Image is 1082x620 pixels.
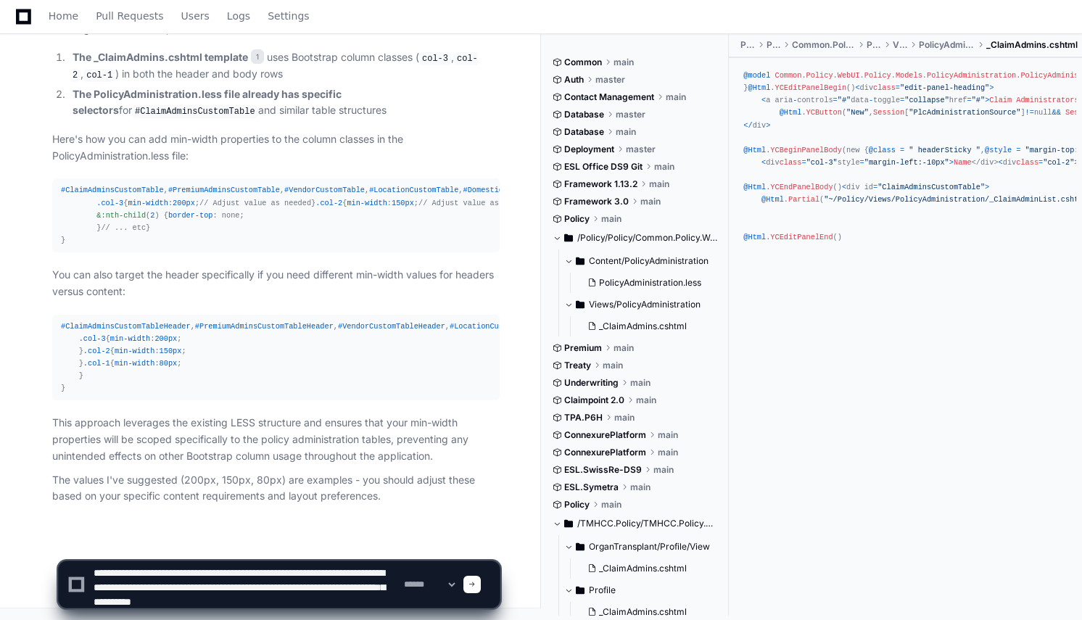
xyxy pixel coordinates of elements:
span: #DomesticReimbursementCustomTable [463,186,611,194]
span: @Html [743,233,766,241]
span: @style [985,146,1012,154]
span: Claimpoint 2.0 [564,394,624,406]
span: ESL Office DS9 Git [564,161,643,173]
span: "margin-left:-10px" [864,158,949,167]
span: class [780,158,802,167]
p: The values I've suggested (200px, 150px, 80px) are examples - you should adjust these based on yo... [52,472,500,505]
span: .col-2 [315,199,342,207]
span: < [842,183,846,191]
span: Settings [268,12,309,20]
span: YCBeginPanelBody [770,146,842,154]
span: > [985,96,989,104]
span: main [636,394,656,406]
span: main [601,213,621,225]
span: Views [893,39,907,51]
p: This approach leverages the existing LESS structure and ensures that your min-width properties wi... [52,415,500,464]
span: > [1074,158,1078,167]
span: Treaty [564,360,591,371]
p: Here's how you can add min-width properties to the column classes in the PolicyAdministration.les... [52,131,500,165]
button: /TMHCC.Policy/TMHCC.Policy.WebUi.v1/Policy/Views [553,512,718,535]
span: Policy [564,499,590,511]
span: Logs [227,12,250,20]
li: for and similar table structures [68,86,500,120]
span: main [658,429,678,441]
span: .col-3 [79,334,106,343]
span: " headerSticky " [909,146,980,154]
span: main [658,447,678,458]
span: > [989,83,994,92]
span: @Html [743,183,766,191]
span: & [96,211,101,220]
span: "#" [838,96,851,104]
span: @model [743,71,770,80]
span: ConnexurePlatform [564,429,646,441]
span: main [601,499,621,511]
span: && [1052,108,1061,117]
span: "PlcAdministrationSource" [909,108,1020,117]
span: class [873,83,896,92]
span: Framework 3.0 [564,196,629,207]
span: @Html [743,146,766,154]
span: Framework 1.13.2 [564,178,637,190]
span: main [614,57,634,68]
span: "col-3" [806,158,838,167]
span: 150px [160,347,182,355]
span: Policy [864,71,891,80]
span: min-width [110,334,150,343]
span: /Policy/Policy/Common.Policy.WebUI/Policy [577,232,718,244]
span: #VendorCustomTableHeader [338,322,445,331]
span: 80px [160,359,178,368]
span: - [793,96,797,104]
span: main [630,481,651,493]
span: .col-3 [96,199,123,207]
span: // Adjust value as needed [418,199,530,207]
span: 200px [154,334,177,343]
span: #VendorCustomTable [284,186,365,194]
span: < [761,96,766,104]
span: @class [869,146,896,154]
span: Common [775,71,801,80]
span: main [653,464,674,476]
svg: Directory [576,296,585,313]
span: @Html [761,195,784,204]
span: Name [954,158,972,167]
strong: The _ClaimAdmins.cshtml template [73,51,248,63]
span: = [801,158,806,167]
span: min-width [347,199,387,207]
span: Policy [867,39,880,51]
span: _ClaimAdmins.cshtml [599,321,687,332]
span: = [900,96,904,104]
span: Deployment [564,144,614,155]
span: min-width [115,359,154,368]
span: Common.Policy.WebUI [792,39,855,51]
span: "collapse" [904,96,949,104]
span: Database [564,109,604,120]
span: _ClaimAdmins.cshtml [986,39,1078,51]
span: Underwriting [564,377,619,389]
span: #LocationCustomTableHeader [450,322,566,331]
span: = [833,96,838,104]
span: WebUI [838,71,860,80]
span: Partial [788,195,819,204]
span: #LocationCustomTable [369,186,458,194]
span: PolicyAdministration [927,71,1016,80]
button: Views/PolicyAdministration [564,293,718,316]
button: Content/PolicyAdministration [564,249,718,273]
span: "ClaimAdminsCustomTable" [877,183,985,191]
span: "col-2" [1043,158,1074,167]
span: PolicyAdministration [919,39,975,51]
span: border-top [168,211,213,220]
span: 150px [392,199,414,207]
span: main [616,126,636,138]
span: </ [743,121,752,130]
svg: Directory [564,515,573,532]
span: Pull Requests [96,12,163,20]
span: "#" [972,96,985,104]
span: Administrators [1016,96,1078,104]
span: :nth-child [101,211,146,220]
span: #ClaimAdminsCustomTableHeader [61,322,191,331]
span: = [900,146,904,154]
span: main [630,377,651,389]
button: _ClaimAdmins.cshtml [582,316,709,336]
span: main [666,91,686,103]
